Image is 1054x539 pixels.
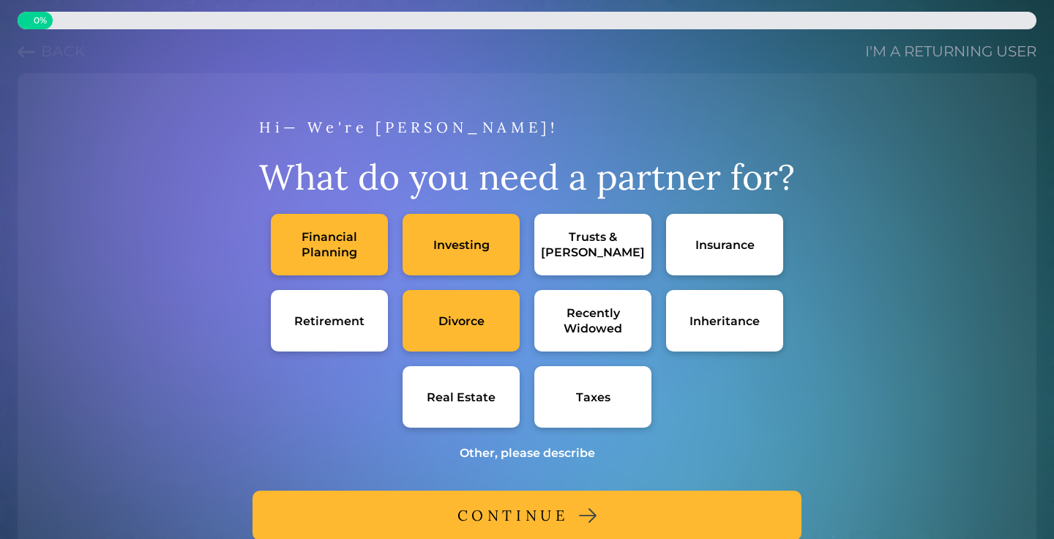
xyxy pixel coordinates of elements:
div: Other, please describe [460,445,595,461]
div: Divorce [438,313,485,329]
div: 0% complete [18,12,53,29]
div: Investing [433,237,490,253]
div: Trusts & [PERSON_NAME] [541,229,645,260]
div: Hi— We're [PERSON_NAME]! [259,114,795,141]
div: CONTINUE [457,502,569,529]
div: Financial Planning [285,229,373,260]
span: 0 % [18,15,47,26]
button: Previous question [18,41,86,62]
a: I'm a returning user [865,41,1036,62]
div: Insurance [695,237,755,253]
div: Inheritance [689,313,760,329]
span: Back [41,42,86,60]
div: Real Estate [427,390,496,405]
div: What do you need a partner for? [259,155,795,199]
div: Retirement [294,313,365,329]
div: Taxes [576,390,610,405]
div: Recently Widowed [549,305,637,336]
